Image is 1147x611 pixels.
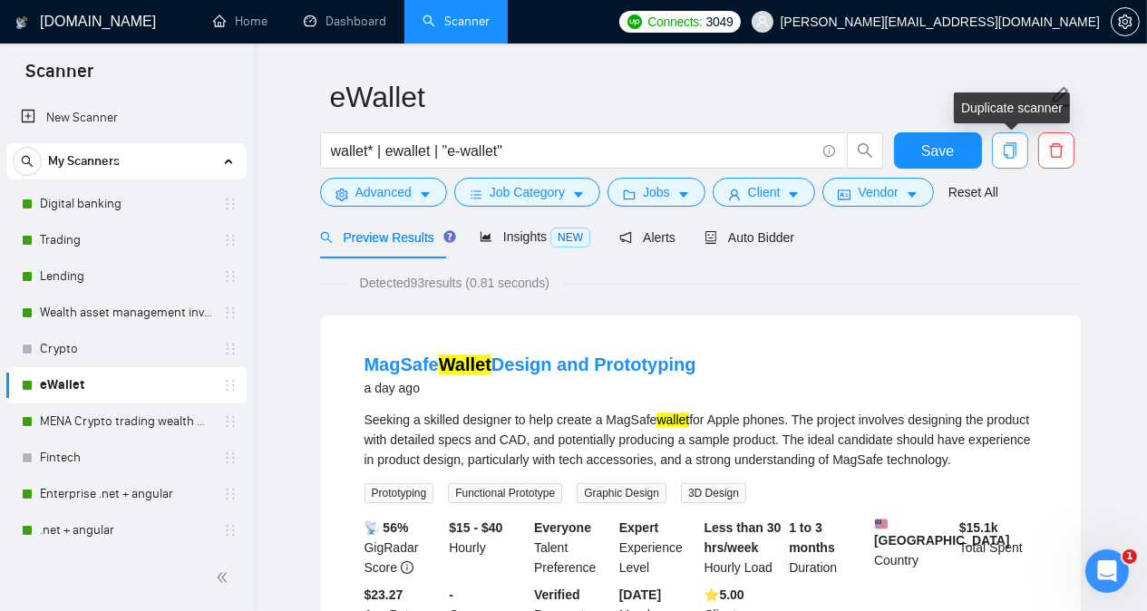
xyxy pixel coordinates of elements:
[705,520,782,555] b: Less than 30 hrs/week
[1112,15,1139,29] span: setting
[619,587,661,602] b: [DATE]
[838,188,851,201] span: idcard
[40,295,212,331] a: Wealth asset management investment
[572,188,585,201] span: caret-down
[223,269,238,284] span: holder
[449,520,502,535] b: $15 - $40
[728,188,741,201] span: user
[365,377,696,399] div: a day ago
[454,178,600,207] button: barsJob Categorycaret-down
[848,142,882,159] span: search
[223,342,238,356] span: holder
[320,230,451,245] span: Preview Results
[40,476,212,512] a: Enterprise .net + angular
[365,520,409,535] b: 📡 56%
[681,483,746,503] span: 3D Design
[1048,85,1072,109] span: edit
[1085,549,1129,593] iframe: Intercom live chat
[419,188,432,201] span: caret-down
[480,229,590,244] span: Insights
[490,182,565,202] span: Job Category
[705,231,717,244] span: robot
[643,182,670,202] span: Jobs
[1123,549,1137,564] span: 1
[748,182,781,202] span: Client
[401,561,413,574] span: info-circle
[223,233,238,247] span: holder
[789,520,835,555] b: 1 to 3 months
[223,487,238,501] span: holder
[15,8,28,37] img: logo
[442,228,458,245] div: Tooltip anchor
[608,178,705,207] button: folderJobscaret-down
[906,188,919,201] span: caret-down
[6,100,247,136] li: New Scanner
[223,305,238,320] span: holder
[40,222,212,258] a: Trading
[40,440,212,476] a: Fintech
[223,197,238,211] span: holder
[216,568,234,587] span: double-left
[627,15,642,29] img: upwork-logo.png
[870,518,956,577] div: Country
[993,142,1027,159] span: copy
[331,140,815,162] input: Search Freelance Jobs...
[992,132,1028,169] button: copy
[223,414,238,429] span: holder
[1038,132,1074,169] button: delete
[577,483,666,503] span: Graphic Design
[480,230,492,243] span: area-chart
[223,523,238,538] span: holder
[534,520,591,535] b: Everyone
[365,410,1037,470] div: Seeking a skilled designer to help create a MagSafe for Apple phones. The project involves design...
[530,518,616,577] div: Talent Preference
[894,132,982,169] button: Save
[347,273,562,293] span: Detected 93 results (0.81 seconds)
[365,483,434,503] span: Prototyping
[1111,15,1140,29] a: setting
[534,587,580,602] b: Verified
[13,147,42,176] button: search
[956,518,1041,577] div: Total Spent
[320,231,333,244] span: search
[40,186,212,222] a: Digital banking
[921,140,954,162] span: Save
[1039,142,1074,159] span: delete
[320,178,447,207] button: settingAdvancedcaret-down
[959,520,998,535] b: $ 15.1k
[14,155,41,168] span: search
[355,182,412,202] span: Advanced
[40,367,212,403] a: eWallet
[213,14,267,29] a: homeHome
[713,178,816,207] button: userClientcaret-down
[706,12,734,32] span: 3049
[948,182,998,202] a: Reset All
[361,518,446,577] div: GigRadar Score
[619,230,676,245] span: Alerts
[365,354,696,374] a: MagSafeWalletDesign and Prototyping
[1111,7,1140,36] button: setting
[48,143,120,179] span: My Scanners
[785,518,870,577] div: Duration
[619,231,632,244] span: notification
[335,188,348,201] span: setting
[847,132,883,169] button: search
[874,518,1010,548] b: [GEOGRAPHIC_DATA]
[616,518,701,577] div: Experience Level
[550,228,590,247] span: NEW
[787,188,800,201] span: caret-down
[823,145,835,157] span: info-circle
[623,188,636,201] span: folder
[445,518,530,577] div: Hourly
[439,354,491,374] mark: Wallet
[423,14,490,29] a: searchScanner
[619,520,659,535] b: Expert
[875,518,888,530] img: 🇺🇸
[470,188,482,201] span: bars
[223,378,238,393] span: holder
[330,74,1045,120] input: Scanner name...
[11,58,108,96] span: Scanner
[705,230,794,245] span: Auto Bidder
[756,15,769,28] span: user
[858,182,898,202] span: Vendor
